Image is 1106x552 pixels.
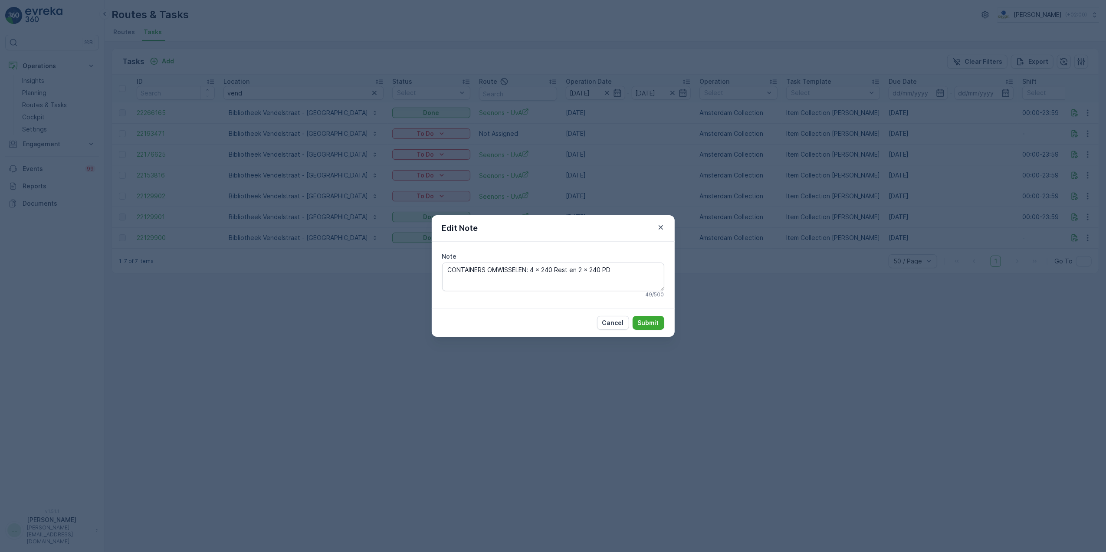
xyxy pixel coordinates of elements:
button: Submit [633,316,664,330]
p: Edit Note [442,222,478,234]
p: Cancel [602,319,624,327]
textarea: CONTAINERS OMWISSELEN: 4 x 240 Rest en 2 x 240 PD [442,263,664,291]
p: 49 / 500 [646,291,664,298]
label: Note [442,253,457,260]
p: Submit [638,319,659,327]
button: Cancel [597,316,629,330]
